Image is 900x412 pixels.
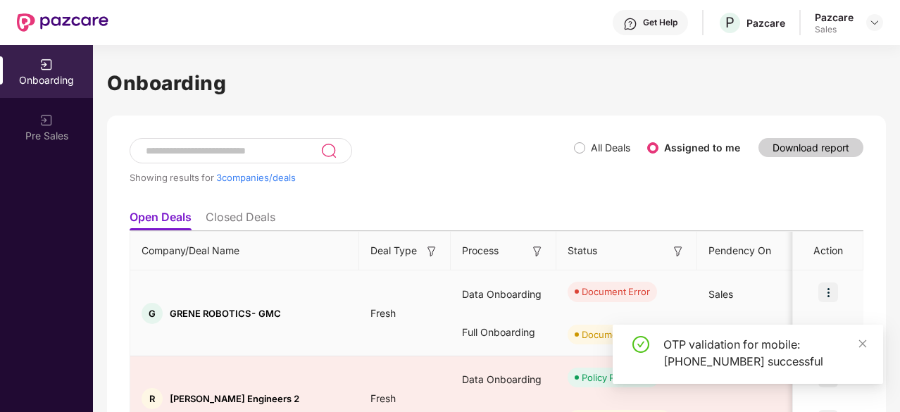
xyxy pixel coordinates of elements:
div: Policy Published [582,370,652,385]
div: Full Onboarding [451,313,556,351]
li: Closed Deals [206,210,275,230]
th: Action [793,232,863,270]
div: Showing results for [130,172,574,183]
img: svg+xml;base64,PHN2ZyB3aWR0aD0iMTYiIGhlaWdodD0iMTYiIHZpZXdCb3g9IjAgMCAxNiAxNiIgZmlsbD0ibm9uZSIgeG... [530,244,544,258]
span: 3 companies/deals [216,172,296,183]
button: Download report [758,138,863,157]
label: Assigned to me [664,142,740,154]
span: P [725,14,735,31]
label: All Deals [591,142,630,154]
img: svg+xml;base64,PHN2ZyB3aWR0aD0iMTYiIGhlaWdodD0iMTYiIHZpZXdCb3g9IjAgMCAxNiAxNiIgZmlsbD0ibm9uZSIgeG... [425,244,439,258]
img: svg+xml;base64,PHN2ZyBpZD0iRHJvcGRvd24tMzJ4MzIiIHhtbG5zPSJodHRwOi8vd3d3LnczLm9yZy8yMDAwL3N2ZyIgd2... [869,17,880,28]
img: icon [818,282,838,302]
h1: Onboarding [107,68,886,99]
span: close [858,339,868,349]
img: svg+xml;base64,PHN2ZyB3aWR0aD0iMjAiIGhlaWdodD0iMjAiIHZpZXdCb3g9IjAgMCAyMCAyMCIgZmlsbD0ibm9uZSIgeG... [39,113,54,127]
span: Sales [708,288,733,300]
img: svg+xml;base64,PHN2ZyB3aWR0aD0iMjAiIGhlaWdodD0iMjAiIHZpZXdCb3g9IjAgMCAyMCAyMCIgZmlsbD0ibm9uZSIgeG... [39,58,54,72]
img: New Pazcare Logo [17,13,108,32]
span: Deal Type [370,243,417,258]
div: Pazcare [815,11,854,24]
li: Open Deals [130,210,192,230]
span: Process [462,243,499,258]
div: Get Help [643,17,677,28]
div: Sales [815,24,854,35]
span: Fresh [359,392,407,404]
span: Pendency On [708,243,771,258]
span: Status [568,243,597,258]
div: Document Pending [582,327,664,342]
img: svg+xml;base64,PHN2ZyBpZD0iSGVscC0zMngzMiIgeG1sbnM9Imh0dHA6Ly93d3cudzMub3JnLzIwMDAvc3ZnIiB3aWR0aD... [623,17,637,31]
span: Fresh [359,307,407,319]
th: Company/Deal Name [130,232,359,270]
div: Document Error [582,285,650,299]
span: GRENE ROBOTICS- GMC [170,308,281,319]
div: Data Onboarding [451,361,556,399]
span: [PERSON_NAME] Engineers 2 [170,393,299,404]
div: R [142,388,163,409]
img: svg+xml;base64,PHN2ZyB3aWR0aD0iMjQiIGhlaWdodD0iMjUiIHZpZXdCb3g9IjAgMCAyNCAyNSIgZmlsbD0ibm9uZSIgeG... [320,142,337,159]
div: G [142,303,163,324]
div: Pazcare [746,16,785,30]
div: OTP validation for mobile: [PHONE_NUMBER] successful [663,336,866,370]
div: Data Onboarding [451,275,556,313]
img: svg+xml;base64,PHN2ZyB3aWR0aD0iMTYiIGhlaWdodD0iMTYiIHZpZXdCb3g9IjAgMCAxNiAxNiIgZmlsbD0ibm9uZSIgeG... [671,244,685,258]
span: check-circle [632,336,649,353]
